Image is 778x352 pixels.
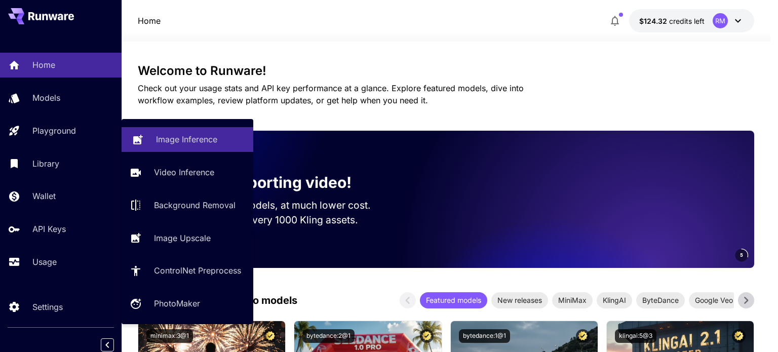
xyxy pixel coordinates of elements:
p: Now supporting video! [182,171,352,194]
div: $124.32142 [639,16,705,26]
p: Image Upscale [154,232,211,244]
a: Video Inference [122,160,253,185]
span: credits left [669,17,705,25]
p: Wallet [32,190,56,202]
a: Background Removal [122,193,253,218]
button: Certified Model – Vetted for best performance and includes a commercial license. [420,329,434,343]
p: ControlNet Preprocess [154,264,241,277]
h3: Welcome to Runware! [138,64,754,78]
span: Check out your usage stats and API key performance at a glance. Explore featured models, dive int... [138,83,524,105]
p: Save up to $500 for every 1000 Kling assets. [154,213,390,227]
span: KlingAI [597,295,632,305]
p: Settings [32,301,63,313]
a: Image Inference [122,127,253,152]
p: Usage [32,256,57,268]
p: Library [32,158,59,170]
a: PhotoMaker [122,291,253,316]
button: Certified Model – Vetted for best performance and includes a commercial license. [576,329,590,343]
span: MiniMax [552,295,593,305]
button: $124.32142 [629,9,754,32]
p: Video Inference [154,166,214,178]
span: 5 [740,251,743,259]
p: Home [138,15,161,27]
span: ByteDance [636,295,685,305]
button: klingai:5@3 [615,329,656,343]
p: Run the best video models, at much lower cost. [154,198,390,213]
nav: breadcrumb [138,15,161,27]
div: RM [713,13,728,28]
span: New releases [491,295,548,305]
button: Collapse sidebar [101,338,114,351]
button: minimax:3@1 [146,329,193,343]
button: bytedance:1@1 [459,329,510,343]
span: Google Veo [689,295,739,305]
span: $124.32 [639,17,669,25]
p: Image Inference [156,133,217,145]
p: Playground [32,125,76,137]
p: Models [32,92,60,104]
button: Certified Model – Vetted for best performance and includes a commercial license. [732,329,746,343]
p: PhotoMaker [154,297,200,309]
button: Certified Model – Vetted for best performance and includes a commercial license. [263,329,277,343]
button: bytedance:2@1 [302,329,355,343]
span: Featured models [420,295,487,305]
a: ControlNet Preprocess [122,258,253,283]
p: Home [32,59,55,71]
p: API Keys [32,223,66,235]
a: Image Upscale [122,225,253,250]
p: Background Removal [154,199,236,211]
